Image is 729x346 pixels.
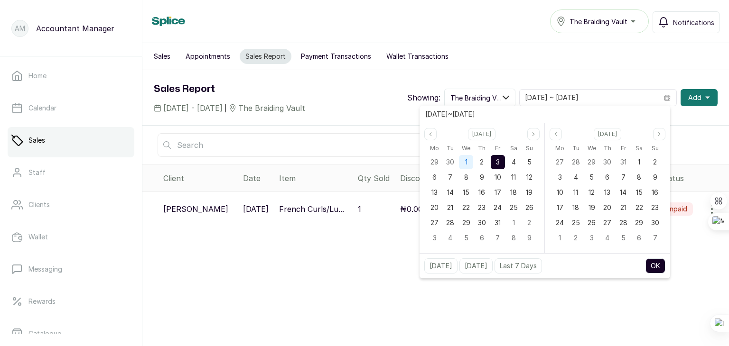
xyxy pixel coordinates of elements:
span: 22 [462,203,470,211]
span: 27 [430,219,439,227]
div: Friday [616,142,631,155]
div: 04 Oct 2025 [505,155,521,170]
span: 3 [590,234,594,242]
div: 05 Dec 2025 [616,230,631,246]
span: 21 [620,203,626,211]
span: 4 [448,234,452,242]
span: Tu [572,143,579,154]
div: 27 Nov 2025 [599,215,615,230]
span: 21 [447,203,453,211]
p: French Curls/Lu... [279,203,344,215]
span: 25 [510,203,518,211]
span: 29 [462,219,470,227]
button: Last 7 Days [495,258,542,273]
div: 30 Nov 2025 [647,215,663,230]
div: 20 Oct 2025 [427,200,442,215]
div: Saturday [505,142,521,155]
span: Su [526,143,533,154]
div: 05 Nov 2025 [458,230,474,246]
span: 17 [557,203,563,211]
span: 2 [574,234,578,242]
span: 30 [651,219,659,227]
div: 14 Nov 2025 [616,185,631,200]
div: Thursday [474,142,490,155]
div: 05 Oct 2025 [522,155,537,170]
div: 27 Oct 2025 [427,215,442,230]
div: 26 Oct 2025 [522,200,537,215]
div: 05 Nov 2025 [584,170,599,185]
span: Fr [621,143,626,154]
div: 09 Nov 2025 [647,170,663,185]
div: 06 Nov 2025 [599,170,615,185]
span: 26 [588,219,596,227]
span: 3 [558,173,562,181]
p: Catalogue [28,329,61,338]
div: 30 Oct 2025 [599,155,615,170]
div: 25 Oct 2025 [505,200,521,215]
input: Search [158,133,436,157]
span: Mo [430,143,439,154]
span: 19 [526,188,533,196]
span: Th [478,143,486,154]
div: 20 Nov 2025 [599,200,615,215]
p: Showing: [407,92,440,103]
span: The Braiding Vault [570,17,627,27]
span: Su [652,143,659,154]
span: 5 [589,173,594,181]
span: The Braiding Vault [450,93,503,103]
span: We [462,143,470,154]
span: | [224,103,227,113]
span: 8 [512,234,516,242]
span: 24 [494,203,502,211]
div: 29 Oct 2025 [584,155,599,170]
span: 7 [653,234,657,242]
span: Mo [555,143,564,154]
p: Wallet [28,232,48,242]
span: Fr [495,143,500,154]
a: Wallet [8,224,134,250]
span: 27 [603,219,611,227]
div: 02 Nov 2025 [522,215,537,230]
button: Wallet Transactions [381,49,454,64]
button: Appointments [180,49,236,64]
span: 7 [448,173,452,181]
span: ~ [448,110,452,118]
span: Th [604,143,611,154]
span: 26 [525,203,533,211]
div: 10 Oct 2025 [490,170,505,185]
div: 29 Sep 2025 [427,155,442,170]
span: We [588,143,596,154]
span: 4 [605,234,609,242]
h1: Sales Report [154,82,305,97]
button: Select month [468,128,495,140]
div: 17 Nov 2025 [552,200,568,215]
div: 29 Nov 2025 [631,215,647,230]
div: 23 Oct 2025 [474,200,490,215]
span: Sa [636,143,643,154]
div: 13 Nov 2025 [599,185,615,200]
div: 12 Nov 2025 [584,185,599,200]
div: 04 Nov 2025 [568,170,583,185]
div: 14 Oct 2025 [442,185,458,200]
span: 28 [572,158,580,166]
div: 09 Nov 2025 [522,230,537,246]
div: 28 Nov 2025 [616,215,631,230]
div: 06 Nov 2025 [474,230,490,246]
div: 03 Dec 2025 [584,230,599,246]
div: 02 Nov 2025 [647,155,663,170]
span: 13 [604,188,610,196]
span: 6 [605,173,609,181]
div: 21 Nov 2025 [616,200,631,215]
div: Item [279,173,350,184]
div: 15 Oct 2025 [458,185,474,200]
span: 2 [480,158,484,166]
button: The Braiding Vault [444,89,515,107]
span: 25 [572,219,580,227]
div: 06 Dec 2025 [631,230,647,246]
svg: page next [531,131,536,137]
div: 22 Nov 2025 [631,200,647,215]
button: OK [645,258,665,273]
div: 04 Nov 2025 [442,230,458,246]
span: 16 [478,188,485,196]
div: 13 Oct 2025 [427,185,442,200]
